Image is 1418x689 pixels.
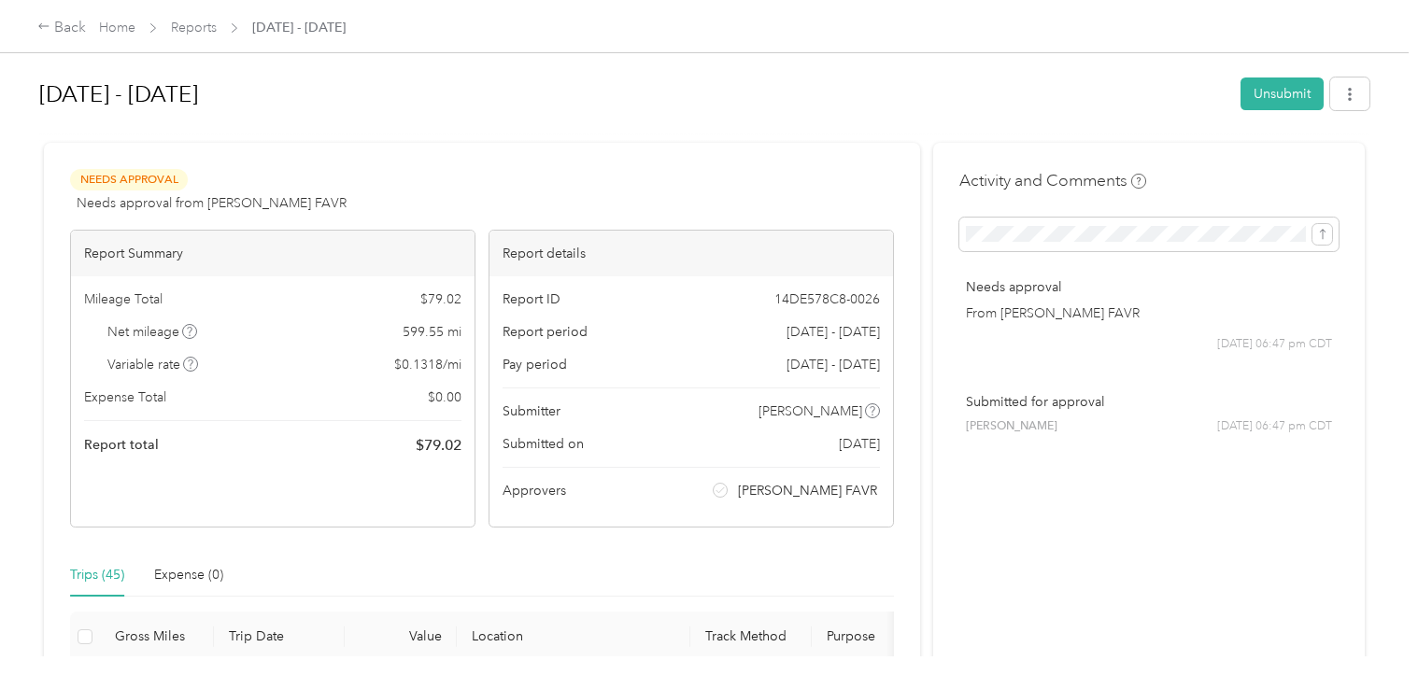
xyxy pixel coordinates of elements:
[107,322,198,342] span: Net mileage
[1217,418,1332,435] span: [DATE] 06:47 pm CDT
[70,169,188,190] span: Needs Approval
[787,322,880,342] span: [DATE] - [DATE]
[489,231,893,276] div: Report details
[37,17,86,39] div: Back
[39,72,1227,117] h1: Sep 16 - 30, 2025
[171,20,217,35] a: Reports
[966,277,1332,297] p: Needs approval
[503,289,560,309] span: Report ID
[774,289,880,309] span: 14DE578C8-0026
[84,435,159,455] span: Report total
[252,18,346,37] span: [DATE] - [DATE]
[1313,584,1418,689] iframe: Everlance-gr Chat Button Frame
[99,20,135,35] a: Home
[966,303,1332,323] p: From [PERSON_NAME] FAVR
[966,392,1332,412] p: Submitted for approval
[503,322,588,342] span: Report period
[107,355,199,374] span: Variable rate
[70,565,124,585] div: Trips (45)
[503,355,567,374] span: Pay period
[1241,77,1324,110] button: Unsubmit
[345,612,457,663] th: Value
[100,612,214,663] th: Gross Miles
[738,481,877,500] span: [PERSON_NAME] FAVR
[503,481,566,500] span: Approvers
[84,387,166,407] span: Expense Total
[457,612,690,663] th: Location
[154,565,223,585] div: Expense (0)
[71,231,475,276] div: Report Summary
[428,387,461,407] span: $ 0.00
[416,434,461,457] span: $ 79.02
[420,289,461,309] span: $ 79.02
[403,322,461,342] span: 599.55 mi
[966,418,1057,435] span: [PERSON_NAME]
[77,193,347,213] span: Needs approval from [PERSON_NAME] FAVR
[839,434,880,454] span: [DATE]
[1217,336,1332,353] span: [DATE] 06:47 pm CDT
[812,612,952,663] th: Purpose
[759,401,862,421] span: [PERSON_NAME]
[84,289,163,309] span: Mileage Total
[503,434,584,454] span: Submitted on
[787,355,880,374] span: [DATE] - [DATE]
[959,169,1146,192] h4: Activity and Comments
[503,401,560,421] span: Submitter
[394,355,461,374] span: $ 0.1318 / mi
[690,612,812,663] th: Track Method
[214,612,345,663] th: Trip Date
